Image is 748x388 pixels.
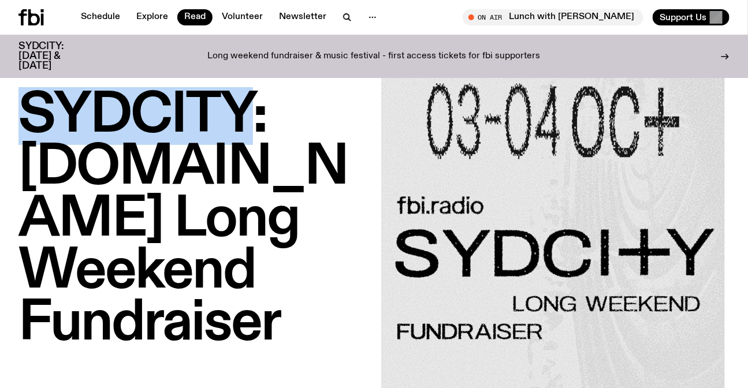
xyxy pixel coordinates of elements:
[463,9,643,25] button: On AirLunch with [PERSON_NAME]
[208,51,541,62] p: Long weekend fundraiser & music festival - first access tickets for fbi supporters
[18,42,92,71] h3: SYDCITY: [DATE] & [DATE]
[177,9,213,25] a: Read
[660,12,706,23] span: Support Us
[272,9,333,25] a: Newsletter
[653,9,730,25] button: Support Us
[215,9,270,25] a: Volunteer
[18,90,367,350] h1: SYDCITY: [DOMAIN_NAME] Long Weekend Fundraiser
[129,9,175,25] a: Explore
[74,9,127,25] a: Schedule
